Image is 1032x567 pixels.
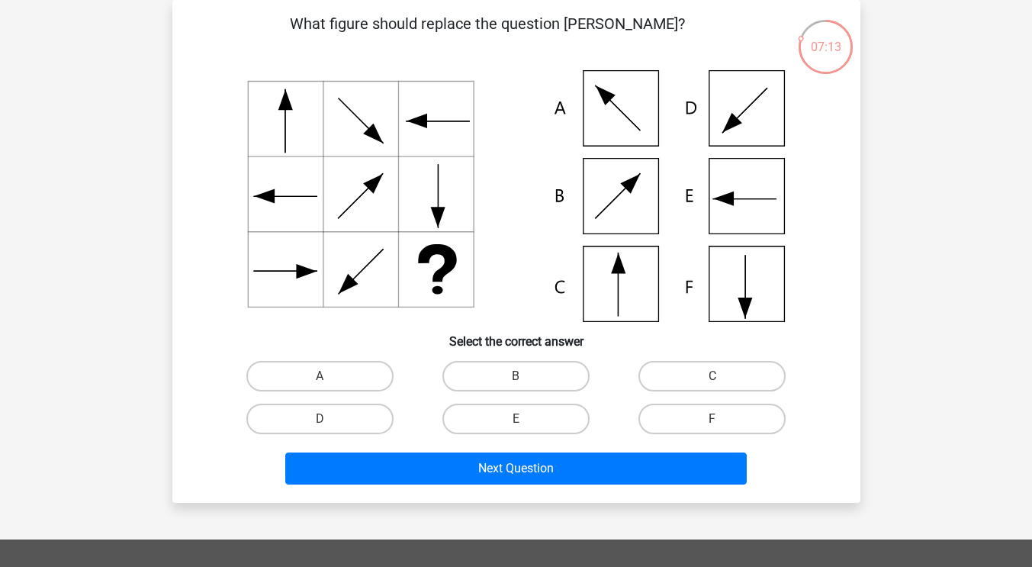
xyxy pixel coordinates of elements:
[246,404,394,434] label: D
[638,404,786,434] label: F
[442,404,590,434] label: E
[197,322,836,349] h6: Select the correct answer
[197,12,779,58] p: What figure should replace the question [PERSON_NAME]?
[442,361,590,391] label: B
[638,361,786,391] label: C
[246,361,394,391] label: A
[285,453,747,485] button: Next Question
[797,18,854,56] div: 07:13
